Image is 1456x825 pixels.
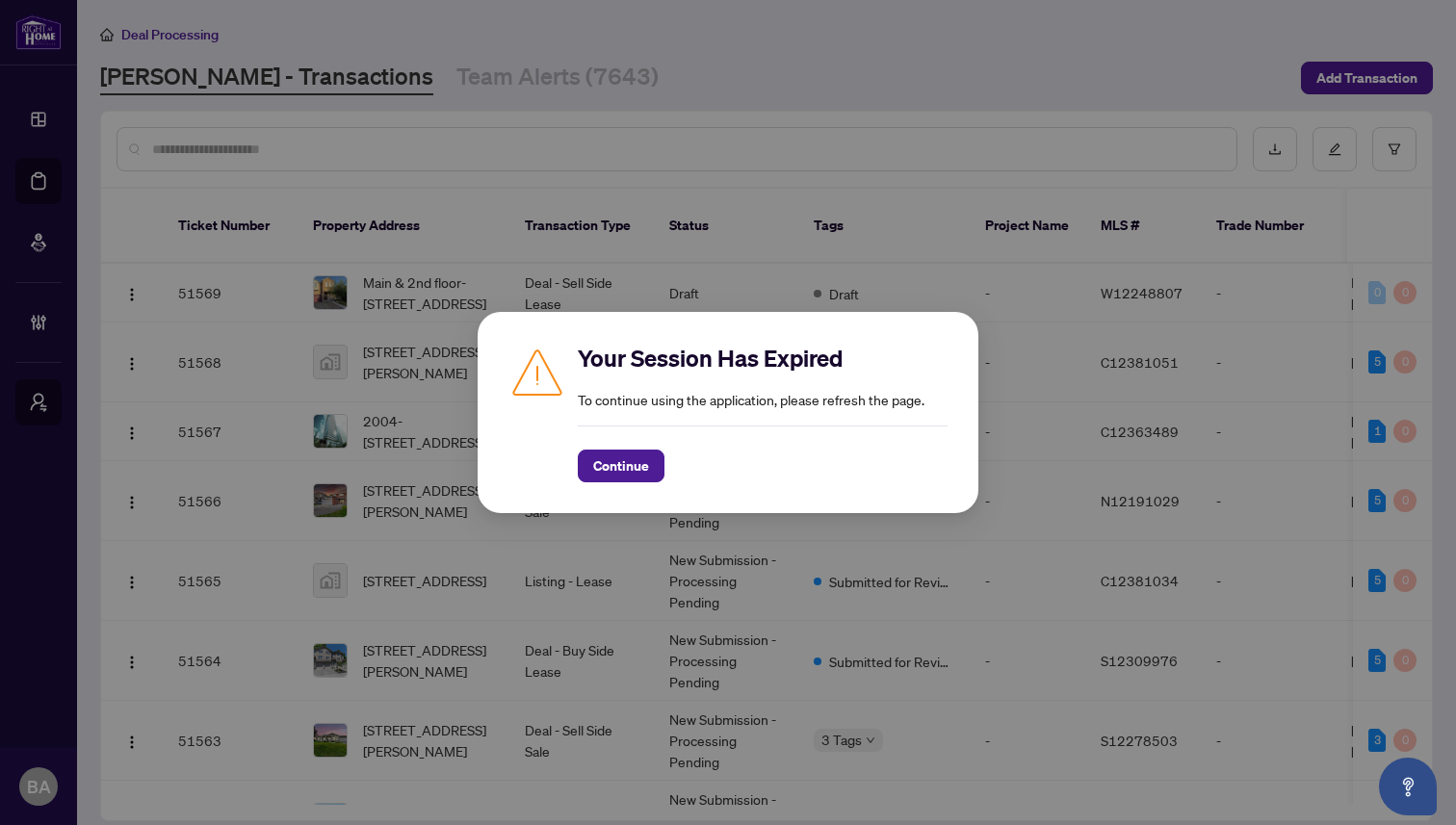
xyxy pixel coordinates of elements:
[578,343,948,374] h2: Your Session Has Expired
[508,343,566,400] img: Caution icon
[578,343,948,482] div: To continue using the application, please refresh the page.
[578,450,664,482] button: Continue
[1379,758,1437,815] button: Open asap
[593,451,649,481] span: Continue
